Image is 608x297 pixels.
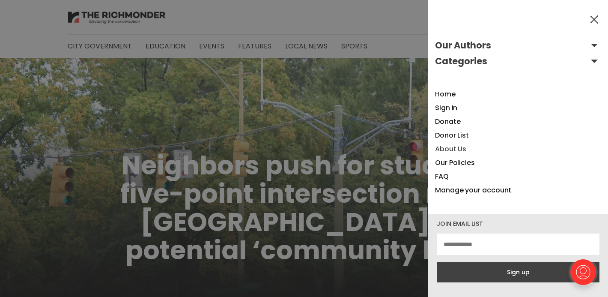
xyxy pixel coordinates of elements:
a: Donor List [435,130,469,140]
button: Sign up [437,262,599,282]
a: FAQ [435,171,449,181]
a: Sign In [435,103,457,113]
a: Home [435,89,456,99]
a: Donate [435,117,461,126]
div: Join email list [437,221,599,227]
button: Open submenu Our Authors [435,39,601,52]
a: About Us [435,144,466,154]
button: Open submenu Categories [435,54,601,68]
iframe: portal-trigger [563,255,608,297]
a: Our Policies [435,158,475,168]
a: Manage your account [435,185,511,195]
